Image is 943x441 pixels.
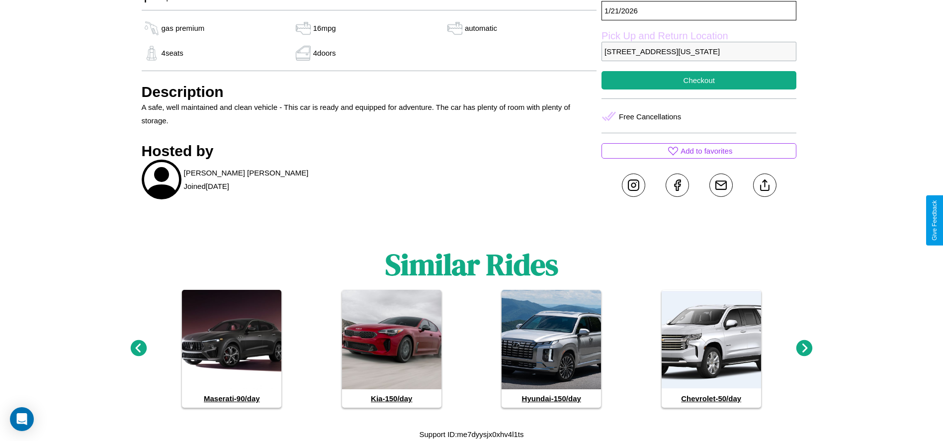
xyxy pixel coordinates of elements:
p: 1 / 21 / 2026 [601,1,796,20]
img: gas [142,21,162,36]
button: Checkout [601,71,796,89]
button: Add to favorites [601,143,796,159]
label: Pick Up and Return Location [601,30,796,42]
img: gas [293,21,313,36]
a: Chevrolet-50/day [662,290,761,408]
a: Kia-150/day [342,290,441,408]
p: 4 seats [162,46,183,60]
p: [PERSON_NAME] [PERSON_NAME] [184,166,309,179]
p: Support ID: me7dyysjx0xhv4l1ts [419,428,523,441]
h3: Hosted by [142,143,597,160]
div: Open Intercom Messenger [10,407,34,431]
h3: Description [142,84,597,100]
p: Free Cancellations [619,110,681,123]
h4: Maserati - 90 /day [182,389,281,408]
p: 16 mpg [313,21,336,35]
a: Maserati-90/day [182,290,281,408]
p: Joined [DATE] [184,179,229,193]
h4: Hyundai - 150 /day [502,389,601,408]
p: [STREET_ADDRESS][US_STATE] [601,42,796,61]
p: Add to favorites [681,144,732,158]
h4: Kia - 150 /day [342,389,441,408]
p: automatic [465,21,497,35]
img: gas [142,46,162,61]
img: gas [293,46,313,61]
p: A safe, well maintained and clean vehicle - This car is ready and equipped for adventure. The car... [142,100,597,127]
h4: Chevrolet - 50 /day [662,389,761,408]
img: gas [445,21,465,36]
h1: Similar Rides [385,244,558,285]
div: Give Feedback [931,200,938,241]
a: Hyundai-150/day [502,290,601,408]
p: 4 doors [313,46,336,60]
p: gas premium [162,21,205,35]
